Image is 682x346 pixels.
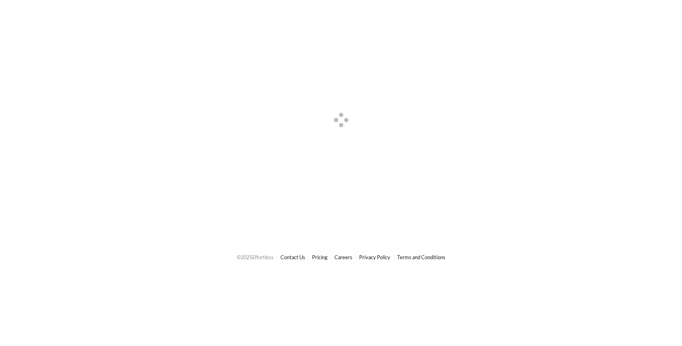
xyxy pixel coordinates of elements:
a: Careers [334,254,352,260]
a: Pricing [312,254,328,260]
a: Privacy Policy [359,254,390,260]
a: Contact Us [280,254,305,260]
span: © 2025 Effortless [237,254,274,260]
a: Terms and Conditions [397,254,445,260]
